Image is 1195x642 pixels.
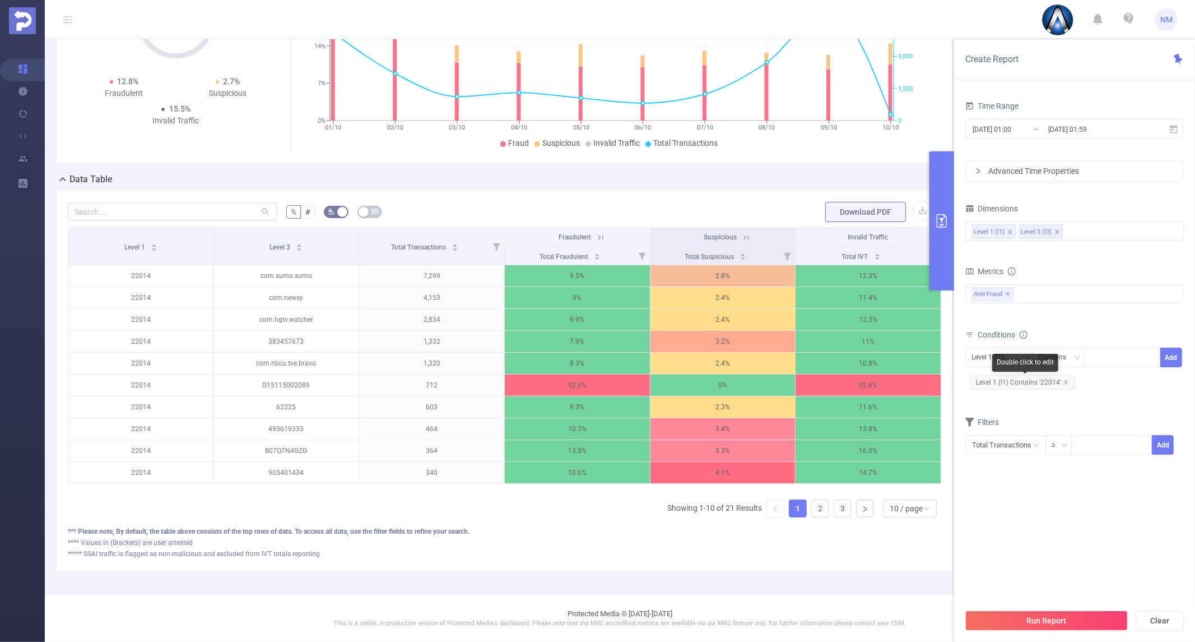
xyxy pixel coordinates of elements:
p: 1,332 [359,331,504,352]
p: 14.7% [796,462,941,483]
i: icon: right [975,168,982,174]
p: 22014 [68,265,213,287]
i: Filter menu [779,247,795,265]
p: 62225 [214,396,359,418]
span: Total Suspicious [685,253,736,261]
button: Add [1152,435,1174,455]
span: # [305,207,310,216]
li: Level 1 (l1) [971,224,1016,239]
p: 9.9% [505,309,650,330]
p: 22014 [68,375,213,396]
div: **** Values in (Brackets) are user attested [68,538,941,548]
span: % [291,207,296,216]
tspan: 06/10 [635,124,651,131]
p: 22014 [68,331,213,352]
tspan: 0 [898,117,901,124]
div: Sort [594,252,601,258]
a: 1 [789,500,806,517]
span: Fraud [508,138,529,147]
p: 712 [359,375,504,396]
div: Suspicious [176,87,280,99]
div: icon: rightAdvanced Time Properties [966,161,1183,181]
p: com.xumo.xumo [214,265,359,287]
span: Time Range [965,101,1019,110]
p: 7,299 [359,265,504,287]
span: Total Transactions [391,243,448,251]
p: 493619333 [214,418,359,440]
img: Protected Media [9,7,36,34]
span: Level 1 (l1) Contains '22014' [970,375,1076,390]
tspan: 7% [318,80,326,87]
p: 3.4% [650,418,796,440]
a: 2 [812,500,829,517]
i: Filter menu [634,247,650,265]
tspan: 09/10 [821,124,837,131]
span: Metrics [965,267,1003,276]
p: B07Q7N4GZG [214,440,359,461]
div: Level 1 (l1) [971,348,1012,367]
i: icon: left [772,505,779,512]
li: 1 [789,500,807,518]
div: ≥ [1052,436,1063,454]
input: End date [1047,122,1138,137]
i: Filter menu [925,247,941,265]
i: icon: table [371,208,378,215]
i: icon: caret-down [452,247,458,250]
li: Showing 1-10 of 21 Results [667,500,762,518]
button: Download PDF [825,202,906,222]
i: icon: info-circle [1008,267,1016,275]
div: Sort [874,252,881,258]
div: Double click to edit [992,354,1058,372]
p: 2,834 [359,309,504,330]
i: icon: caret-down [151,247,157,250]
tspan: 14% [314,43,326,50]
p: 383457673 [214,331,359,352]
p: 12.3% [796,309,941,330]
i: icon: caret-down [740,256,746,259]
p: 22014 [68,353,213,374]
p: 22014 [68,440,213,461]
i: Filter menu [489,228,504,265]
li: Previous Page [766,500,784,518]
div: ***** SSAI traffic is flagged as non-malicious and excluded from IVT totals reporting [68,549,941,559]
span: Fraudulent [559,233,591,241]
p: 22014 [68,287,213,308]
p: 4.1% [650,462,796,483]
p: 364 [359,440,504,461]
div: *** Please note, By default, the table above consists of the top rows of data. To access all data... [68,526,941,537]
p: 2.3% [650,396,796,418]
p: 3.3% [650,440,796,461]
button: Clear [1136,611,1184,631]
div: Sort [740,252,746,258]
p: com.newsy [214,287,359,308]
p: 11% [796,331,941,352]
i: icon: caret-down [296,247,303,250]
p: 9% [505,287,650,308]
li: Next Page [856,500,874,518]
span: Filters [965,418,999,427]
button: Run Report [965,611,1128,631]
div: Level 1 (l1) [974,225,1005,239]
p: 13.8% [796,418,941,440]
p: 10.8% [796,353,941,374]
p: 1,320 [359,353,504,374]
p: com.nbcu.tve.bravo [214,353,359,374]
p: 9.3% [505,396,650,418]
p: 2.8% [650,265,796,287]
p: 905401434 [214,462,359,483]
button: Add [1160,348,1182,367]
tspan: 0% [318,117,326,124]
li: 2 [811,500,829,518]
span: Dimensions [965,204,1018,213]
p: 340 [359,462,504,483]
i: icon: down [1074,354,1081,362]
i: icon: caret-up [740,252,746,255]
i: icon: caret-up [296,242,303,246]
p: 22014 [68,309,213,330]
div: Invalid Traffic [124,115,228,127]
span: Level 1 [124,243,147,251]
input: Search... [68,202,277,220]
span: Create Report [965,54,1019,64]
p: 10.6% [505,462,650,483]
i: icon: caret-up [452,242,458,246]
